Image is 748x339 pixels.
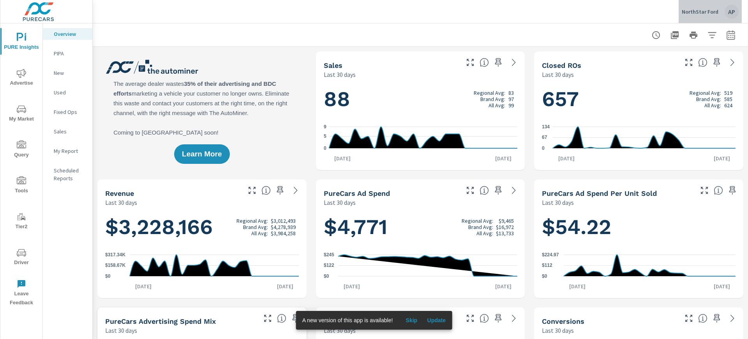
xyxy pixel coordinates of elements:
[54,108,86,116] p: Fixed Ops
[289,184,302,197] a: See more details in report
[462,218,493,224] p: Regional Avg:
[272,282,299,290] p: [DATE]
[130,282,157,290] p: [DATE]
[476,230,493,236] p: All Avg:
[329,154,356,162] p: [DATE]
[480,186,489,195] span: Total cost of media for all PureCars channels for the selected dealership group over the selected...
[490,154,517,162] p: [DATE]
[427,317,446,324] span: Update
[704,27,720,43] button: Apply Filters
[726,56,739,69] a: See more details in report
[698,184,711,197] button: Make Fullscreen
[43,145,92,157] div: My Report
[3,33,40,52] span: PURE Insights
[105,214,299,240] h1: $3,228,166
[43,165,92,184] div: Scheduled Reports
[508,102,514,108] p: 99
[496,224,514,230] p: $16,972
[492,184,505,197] span: Save this to your personalized report
[698,314,707,323] span: The number of dealer-specified goals completed by a visitor. [Source: This data is provided by th...
[105,189,134,197] h5: Revenue
[261,186,271,195] span: Total sales revenue over the selected date range. [Source: This data is sourced from the dealer’s...
[261,312,274,325] button: Make Fullscreen
[324,133,326,139] text: 5
[105,252,125,257] text: $317.34K
[105,263,125,268] text: $158.67K
[542,61,581,69] h5: Closed ROs
[686,27,701,43] button: Print Report
[274,184,286,197] span: Save this to your personalized report
[43,48,92,59] div: PIPA
[725,5,739,19] div: AP
[246,184,258,197] button: Make Fullscreen
[726,312,739,325] a: See more details in report
[289,312,302,325] span: Save this to your personalized report
[564,282,591,290] p: [DATE]
[54,147,86,155] p: My Report
[508,184,520,197] a: See more details in report
[3,279,40,307] span: Leave Feedback
[723,27,739,43] button: Select Date Range
[54,89,86,96] p: Used
[711,312,723,325] span: Save this to your personalized report
[324,273,329,279] text: $0
[480,58,489,67] span: Number of vehicles sold by the dealership over the selected date range. [Source: This data is sou...
[324,263,334,268] text: $122
[708,282,736,290] p: [DATE]
[542,273,547,279] text: $0
[542,326,574,335] p: Last 30 days
[324,124,326,130] text: 9
[542,189,657,197] h5: PureCars Ad Spend Per Unit Sold
[251,230,268,236] p: All Avg:
[704,102,721,108] p: All Avg:
[243,224,268,230] p: Brand Avg:
[3,248,40,267] span: Driver
[708,154,736,162] p: [DATE]
[474,90,505,96] p: Regional Avg:
[711,56,723,69] span: Save this to your personalized report
[324,252,334,257] text: $245
[542,198,574,207] p: Last 30 days
[3,140,40,160] span: Query
[542,86,736,112] h1: 657
[105,273,111,279] text: $0
[236,218,268,224] p: Regional Avg:
[0,23,42,311] div: nav menu
[182,151,222,158] span: Learn More
[324,86,517,112] h1: 88
[271,230,296,236] p: $3,984,258
[480,314,489,323] span: A rolling 30 day total of daily Shoppers on the dealership website, averaged over the selected da...
[3,212,40,231] span: Tier2
[508,56,520,69] a: See more details in report
[508,96,514,102] p: 97
[468,224,493,230] p: Brand Avg:
[542,135,547,140] text: 67
[324,214,517,240] h1: $4,771
[683,312,695,325] button: Make Fullscreen
[43,87,92,98] div: Used
[324,146,326,151] text: 0
[302,317,393,323] span: A new version of this app is available!
[424,314,449,327] button: Update
[54,128,86,135] p: Sales
[508,90,514,96] p: 83
[105,317,216,325] h5: PureCars Advertising Spend Mix
[480,96,505,102] p: Brand Avg:
[324,70,356,79] p: Last 30 days
[174,144,229,164] button: Learn More
[553,154,580,162] p: [DATE]
[724,90,732,96] p: 519
[724,96,732,102] p: 585
[542,146,545,151] text: 0
[43,126,92,137] div: Sales
[542,214,736,240] h1: $54.22
[492,56,505,69] span: Save this to your personalized report
[724,102,732,108] p: 624
[3,176,40,195] span: Tools
[54,69,86,77] p: New
[683,56,695,69] button: Make Fullscreen
[43,106,92,118] div: Fixed Ops
[3,105,40,124] span: My Market
[464,312,476,325] button: Make Fullscreen
[489,102,505,108] p: All Avg:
